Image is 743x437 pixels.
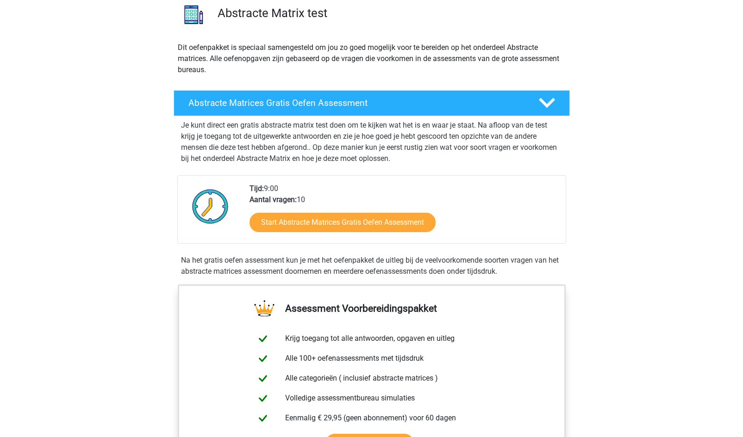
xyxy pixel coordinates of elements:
a: Start Abstracte Matrices Gratis Oefen Assessment [250,213,436,232]
b: Tijd: [250,184,264,193]
img: Klok [187,183,234,229]
p: Dit oefenpakket is speciaal samengesteld om jou zo goed mogelijk voor te bereiden op het onderdee... [178,42,566,75]
div: Na het gratis oefen assessment kun je met het oefenpakket de uitleg bij de veelvoorkomende soorte... [177,255,566,277]
p: Je kunt direct een gratis abstracte matrix test doen om te kijken wat het is en waar je staat. Na... [181,120,562,164]
b: Aantal vragen: [250,195,297,204]
h3: Abstracte Matrix test [218,6,562,20]
div: 9:00 10 [243,183,565,243]
h4: Abstracte Matrices Gratis Oefen Assessment [188,98,524,108]
a: Abstracte Matrices Gratis Oefen Assessment [170,90,574,116]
